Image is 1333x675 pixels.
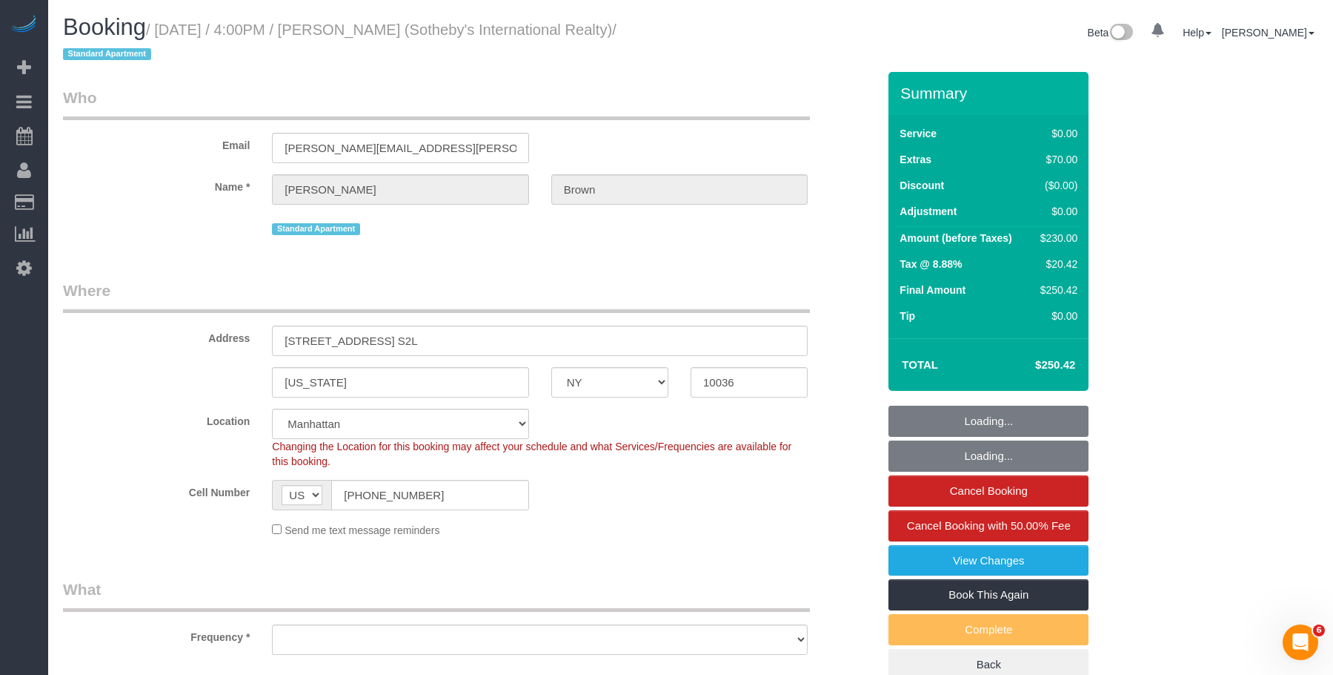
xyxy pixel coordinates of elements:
div: $0.00 [1034,126,1077,141]
div: $0.00 [1034,204,1077,219]
input: Cell Number [331,480,528,510]
legend: Where [63,280,810,313]
label: Tip [900,309,915,323]
legend: What [63,579,810,612]
div: $250.42 [1034,283,1077,297]
span: Send me text message reminders [285,524,439,536]
div: ($0.00) [1034,178,1077,193]
input: Email [272,133,528,163]
a: Cancel Booking [888,475,1088,507]
label: Email [52,133,261,153]
input: Zip Code [691,367,808,398]
label: Service [900,126,937,141]
input: Last Name [551,174,808,205]
label: Extras [900,152,931,167]
label: Address [52,326,261,346]
label: Amount (before Taxes) [900,231,1011,246]
label: Cell Number [52,480,261,500]
a: View Changes [888,545,1088,576]
h3: Summary [900,85,1081,102]
div: $70.00 [1034,152,1077,167]
a: Book This Again [888,579,1088,610]
a: Help [1183,27,1211,39]
div: $20.42 [1034,257,1077,271]
img: Automaid Logo [9,15,39,36]
a: Cancel Booking with 50.00% Fee [888,510,1088,541]
legend: Who [63,87,810,120]
a: [PERSON_NAME] [1222,27,1314,39]
span: / [63,22,616,63]
label: Final Amount [900,283,965,297]
strong: Total [902,358,938,371]
span: 6 [1313,625,1325,636]
iframe: Intercom live chat [1283,625,1318,660]
span: Changing the Location for this booking may affect your schedule and what Services/Frequencies are... [272,441,791,467]
div: $230.00 [1034,231,1077,246]
span: Booking [63,14,146,40]
small: / [DATE] / 4:00PM / [PERSON_NAME] (Sotheby's International Realty) [63,22,616,63]
label: Adjustment [900,204,957,219]
input: City [272,367,528,398]
a: Beta [1088,27,1134,39]
label: Location [52,409,261,429]
label: Discount [900,178,944,193]
label: Tax @ 8.88% [900,257,962,271]
input: First Name [272,174,528,205]
div: $0.00 [1034,309,1077,323]
h4: $250.42 [991,359,1075,372]
label: Name * [52,174,261,194]
span: Standard Apartment [272,223,360,235]
span: Standard Apartment [63,48,151,60]
span: Cancel Booking with 50.00% Fee [907,519,1071,532]
label: Frequency * [52,625,261,645]
img: New interface [1108,24,1133,43]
